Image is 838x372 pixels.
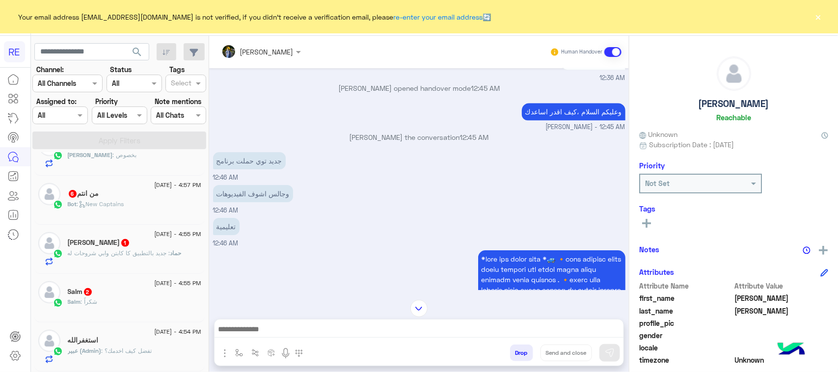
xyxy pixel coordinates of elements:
img: WhatsApp [53,346,63,356]
span: Subscription Date : [DATE] [649,139,734,150]
img: notes [803,246,811,254]
img: send attachment [219,347,231,359]
span: الأنصاري [735,306,829,316]
button: Drop [510,345,533,361]
span: 12:46 AM [213,239,239,247]
span: profile_pic [639,318,733,328]
h6: Notes [639,245,659,254]
span: search [131,46,143,58]
div: RE [4,41,25,62]
span: [DATE] - 4:57 PM [154,181,201,189]
img: WhatsApp [53,151,63,160]
img: hulul-logo.png [774,333,809,367]
span: Unknown [735,355,829,365]
span: بخصوص [113,151,137,159]
img: make a call [295,349,303,357]
span: عبدالله [735,293,829,303]
img: WhatsApp [53,249,63,259]
label: Channel: [36,64,64,75]
span: Attribute Name [639,281,733,291]
p: 13/8/2025, 12:46 AM [213,185,293,202]
h5: استغفرالله [68,336,99,345]
small: Human Handover [561,48,602,56]
span: 12:36 AM [600,74,625,83]
span: تفضل كيف اخدمك؟ [102,347,152,354]
img: create order [268,349,275,357]
span: last_name [639,306,733,316]
span: شكراً [81,298,98,305]
button: Trigger scenario [247,345,264,361]
img: WhatsApp [53,200,63,210]
button: create order [264,345,280,361]
span: Salm [68,298,81,305]
span: 12:46 AM [213,174,239,181]
span: timezone [639,355,733,365]
h6: Attributes [639,267,674,276]
h5: Salm [68,288,93,296]
button: select flow [231,345,247,361]
img: WhatsApp [53,298,63,308]
span: [DATE] - 4:55 PM [154,279,201,288]
img: defaultAdmin.png [717,57,751,90]
h5: من انتم [68,189,99,198]
label: Assigned to: [36,96,77,106]
button: × [813,12,823,22]
span: [PERSON_NAME] [68,151,113,159]
p: [PERSON_NAME] the conversation [213,132,625,142]
span: Bot [68,200,77,208]
img: defaultAdmin.png [38,232,60,254]
img: select flow [235,349,243,357]
span: 2 [84,288,92,296]
span: first_name [639,293,733,303]
span: Your email address [EMAIL_ADDRESS][DOMAIN_NAME] is not verified, if you didn't receive a verifica... [19,12,491,22]
h6: Priority [639,161,665,170]
p: 13/8/2025, 12:45 AM [522,103,625,120]
span: حماد [170,249,182,257]
img: send voice note [280,347,292,359]
p: [PERSON_NAME] opened handover mode [213,83,625,93]
span: [DATE] - 4:54 PM [154,327,201,336]
span: [DATE] - 4:55 PM [154,230,201,239]
button: Send and close [541,345,592,361]
img: scroll [410,300,428,317]
span: Unknown [639,129,677,139]
img: defaultAdmin.png [38,183,60,205]
h5: [PERSON_NAME] [699,98,769,109]
img: add [819,246,828,255]
p: 13/8/2025, 12:46 AM [213,152,286,169]
div: Select [169,78,191,90]
h5: حماد العنزي [68,239,130,247]
span: 6 [69,190,77,198]
p: 13/8/2025, 12:46 AM [213,218,240,235]
label: Priority [95,96,118,106]
span: Attribute Value [735,281,829,291]
span: عبير (Admin) [68,347,102,354]
h6: Tags [639,204,828,213]
button: search [125,43,149,64]
span: 12:45 AM [471,84,500,92]
img: send message [605,348,615,358]
button: Apply Filters [32,132,206,149]
span: 1 [121,239,129,247]
label: Tags [169,64,185,75]
span: null [735,330,829,341]
span: 12:45 AM [460,133,489,141]
span: gender [639,330,733,341]
img: defaultAdmin.png [38,330,60,352]
span: locale [639,343,733,353]
span: null [735,343,829,353]
h6: Reachable [716,113,751,122]
span: 12:46 AM [213,207,239,214]
a: re-enter your email address [394,13,483,21]
label: Status [110,64,132,75]
img: defaultAdmin.png [38,281,60,303]
label: Note mentions [155,96,201,106]
span: [PERSON_NAME] - 12:45 AM [546,123,625,132]
img: Trigger scenario [251,349,259,357]
span: جديد بالتطبيق كا كابتن وابي شروحات له [68,249,170,257]
span: : New Captains [77,200,124,208]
